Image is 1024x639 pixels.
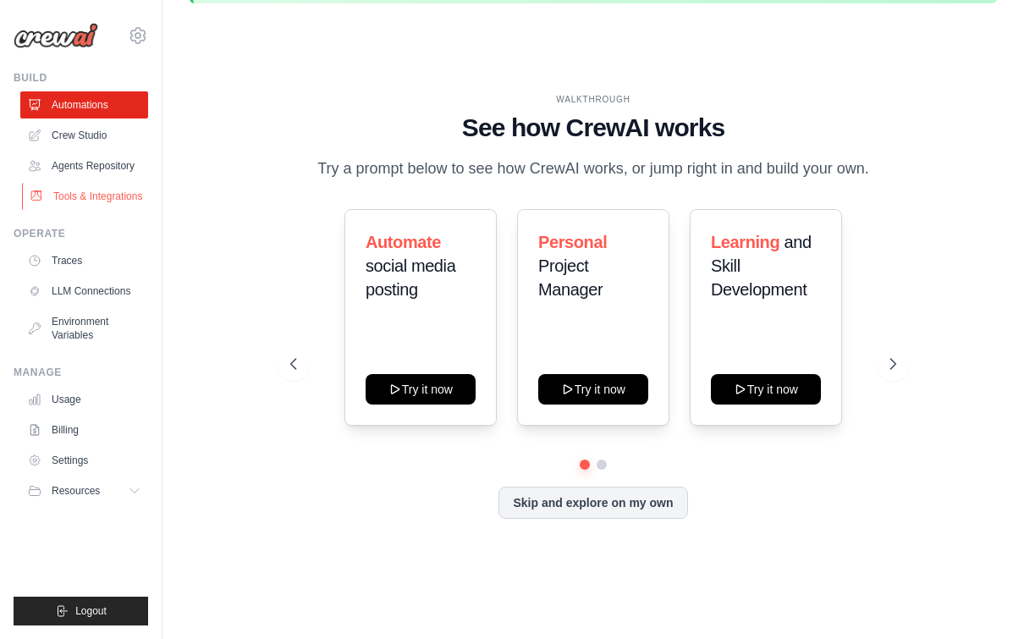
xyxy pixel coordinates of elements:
[20,152,148,179] a: Agents Repository
[20,447,148,474] a: Settings
[75,604,107,618] span: Logout
[366,233,441,251] span: Automate
[939,558,1024,639] iframe: Chat Widget
[20,122,148,149] a: Crew Studio
[14,71,148,85] div: Build
[20,278,148,305] a: LLM Connections
[290,113,895,143] h1: See how CrewAI works
[20,477,148,504] button: Resources
[711,374,821,405] button: Try it now
[290,93,895,106] div: WALKTHROUGH
[538,374,648,405] button: Try it now
[711,233,779,251] span: Learning
[14,227,148,240] div: Operate
[309,157,878,181] p: Try a prompt below to see how CrewAI works, or jump right in and build your own.
[366,374,476,405] button: Try it now
[538,256,603,299] span: Project Manager
[20,91,148,118] a: Automations
[498,487,687,519] button: Skip and explore on my own
[366,256,455,299] span: social media posting
[14,366,148,379] div: Manage
[20,386,148,413] a: Usage
[22,183,150,210] a: Tools & Integrations
[20,416,148,443] a: Billing
[52,484,100,498] span: Resources
[20,308,148,349] a: Environment Variables
[538,233,607,251] span: Personal
[14,23,98,48] img: Logo
[20,247,148,274] a: Traces
[14,597,148,625] button: Logout
[711,233,812,299] span: and Skill Development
